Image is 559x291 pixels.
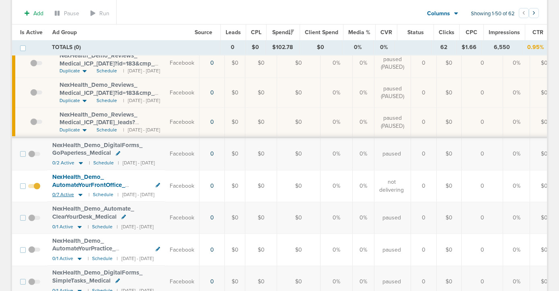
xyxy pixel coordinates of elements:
td: 0% [353,107,374,137]
td: $0 [437,78,462,107]
td: Facebook [165,137,199,170]
td: 0 [462,107,503,137]
td: $0 [245,49,277,78]
td: $0 [277,78,321,107]
span: Clicks [439,29,454,36]
small: | [DATE] - [DATE] [117,192,154,198]
small: | [DATE] - [DATE] [123,68,160,74]
td: 0.95% [522,40,549,55]
a: 0 [210,89,214,96]
td: $0 [245,202,277,234]
td: paused (PAUSED) [374,107,411,137]
td: $0 [277,137,321,170]
a: 0 [210,182,214,189]
td: 0% [353,78,374,107]
td: $0 [277,234,321,266]
span: Client Spend [305,29,338,36]
ul: Pagination [519,9,539,19]
span: NexHealth_ Demo_ Automate_ ClearYourDesk_ Medical [52,205,134,220]
span: 0/7 Active [52,192,74,198]
span: Schedule [97,127,117,133]
td: 0 [411,234,437,266]
td: TOTALS (0) [47,40,220,55]
td: $0 [225,234,245,266]
td: Facebook [165,202,199,234]
span: Showing 1-50 of 62 [471,10,515,17]
td: 0% [503,202,530,234]
td: $0 [437,202,462,234]
td: $0 [530,234,559,266]
td: paused (PAUSED) [374,49,411,78]
td: 0% [374,40,395,55]
span: 0/1 Active [52,256,73,262]
span: CPL [251,29,261,36]
td: 62 [431,40,456,55]
small: Schedule [92,224,113,230]
td: 0% [503,49,530,78]
a: 0 [210,278,214,285]
td: $0 [437,49,462,78]
td: $0 [530,202,559,234]
button: Add [20,8,48,19]
td: 0% [321,107,353,137]
span: 0/1 Active [52,224,73,230]
td: Facebook [165,78,199,107]
td: $0 [437,234,462,266]
td: $0 [245,107,277,137]
td: $0 [437,137,462,170]
td: 0% [321,170,353,202]
td: $0 [245,170,277,202]
td: Facebook [165,49,199,78]
span: NexHealth_ Demo_ AutomateYourPractice_ TimeWastingTasks_ Medical [52,237,127,260]
td: $0 [245,40,266,55]
td: 0 [462,137,503,170]
td: $1.66 [456,40,481,55]
td: $0 [225,202,245,234]
td: $0 [437,107,462,137]
td: 0% [342,40,374,55]
td: $0 [277,107,321,137]
td: $0 [277,202,321,234]
span: Is Active [20,29,43,36]
span: Schedule [97,97,117,104]
span: Leads [226,29,241,36]
small: | [DATE] - [DATE] [118,160,155,166]
span: Duplicate [60,97,80,104]
small: Schedule [93,192,113,198]
span: paused [382,278,401,286]
td: $0 [299,40,342,55]
td: 0 [411,78,437,107]
td: $0 [530,170,559,202]
td: 0 [411,107,437,137]
td: 0% [503,170,530,202]
td: 0 [220,40,245,55]
td: 0% [503,107,530,137]
td: $0 [277,49,321,78]
td: $0 [530,137,559,170]
td: 0% [353,170,374,202]
span: Duplicate [60,127,80,133]
td: $0 [530,49,559,78]
span: CPC [466,29,477,36]
a: 0 [210,214,214,221]
small: | [88,192,89,198]
td: $0 [245,78,277,107]
td: $0 [225,107,245,137]
td: $0 [245,234,277,266]
td: 0 [462,234,503,266]
span: NexHealth_ Demo_ AutomateYourFrontOffice_ EliminateTediousTasks_ Medical [52,173,139,196]
td: $0 [245,137,277,170]
span: not delivering [379,178,404,194]
td: 0% [321,202,353,234]
span: Spend [272,29,294,36]
td: 0% [503,137,530,170]
td: $102.78 [266,40,299,55]
td: $0 [225,137,245,170]
span: paused [382,214,401,222]
td: 0 [411,49,437,78]
td: Facebook [165,107,199,137]
span: NexHealth_ Demo_ Reviews_ Medical_ ICP_ [DATE]?id=183&cmp_ id=9658047 [60,81,154,104]
small: Schedule [93,160,114,166]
